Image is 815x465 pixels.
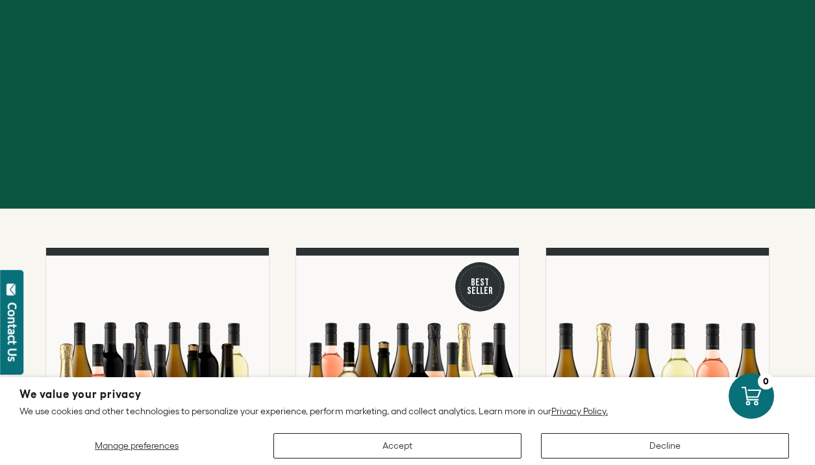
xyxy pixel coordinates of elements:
button: Decline [541,433,789,458]
button: Manage preferences [19,433,254,458]
button: Accept [273,433,521,458]
p: We use cookies and other technologies to personalize your experience, perform marketing, and coll... [19,405,796,417]
div: 0 [758,373,774,390]
h2: We value your privacy [19,389,796,400]
span: Manage preferences [95,440,179,451]
a: Privacy Policy. [551,406,608,416]
div: Contact Us [6,302,19,362]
